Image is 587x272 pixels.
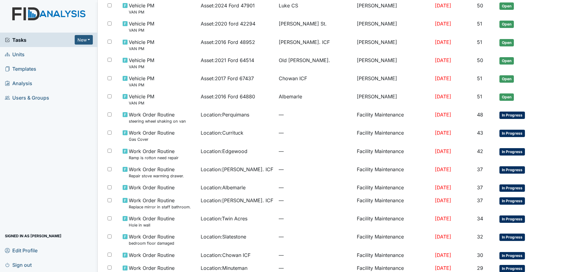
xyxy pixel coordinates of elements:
td: Facility Maintenance [354,127,432,145]
span: 42 [477,148,483,154]
span: Sign out [5,260,32,270]
span: In Progress [499,252,525,259]
span: Edit Profile [5,246,37,255]
span: 51 [477,93,482,100]
span: Templates [5,64,36,73]
span: [DATE] [435,39,451,45]
td: [PERSON_NAME] [354,72,432,90]
span: [DATE] [435,265,451,271]
span: Asset : 2017 Ford 67437 [201,75,254,82]
span: Work Order Routine [129,251,175,259]
span: Open [499,21,514,28]
span: [DATE] [435,2,451,9]
span: Open [499,39,514,46]
span: Analysis [5,78,32,88]
span: 50 [477,2,483,9]
span: Vehicle PM VAN PM [129,38,154,52]
span: [DATE] [435,148,451,154]
span: 51 [477,75,482,81]
td: Facility Maintenance [354,212,432,231]
span: 29 [477,265,483,271]
span: Work Order Routine Hole in wall [129,215,175,228]
span: Location : Albemarle [201,184,246,191]
small: Ramp is rotton need repair [129,155,179,161]
td: Facility Maintenance [354,108,432,127]
span: Vehicle PM VAN PM [129,93,154,106]
span: [DATE] [435,21,451,27]
span: Open [499,93,514,101]
span: [DATE] [435,166,451,172]
span: Users & Groups [5,93,49,102]
span: [PERSON_NAME] St. [279,20,327,27]
td: [PERSON_NAME] [354,36,432,54]
span: In Progress [499,184,525,192]
span: [DATE] [435,112,451,118]
span: Work Order Routine Replace mirror in staff bathroom. [129,197,191,210]
span: 48 [477,112,483,118]
span: [PERSON_NAME]. ICF [279,38,330,46]
span: Work Order Routine bedroom floor damaged [129,233,175,246]
span: [DATE] [435,130,451,136]
td: Facility Maintenance [354,231,432,249]
span: Open [499,57,514,65]
small: Replace mirror in staff bathroom. [129,204,191,210]
span: Luke CS [279,2,298,9]
span: — [279,251,352,259]
span: 37 [477,197,483,203]
span: Vehicle PM VAN PM [129,75,154,88]
small: VAN PM [129,46,154,52]
span: Location : Chowan ICF [201,251,250,259]
span: — [279,111,352,118]
span: [DATE] [435,234,451,240]
span: Work Order Routine Gas Cover [129,129,175,142]
span: [DATE] [435,184,451,191]
span: Location : [PERSON_NAME]. ICF [201,197,273,204]
span: Asset : 2021 Ford 64514 [201,57,254,64]
td: [PERSON_NAME] [354,18,432,36]
td: Facility Maintenance [354,249,432,262]
span: 34 [477,215,483,222]
span: [DATE] [435,75,451,81]
span: Work Order Routine Ramp is rotton need repair [129,148,179,161]
span: Asset : 2020 ford 42294 [201,20,255,27]
small: steering wheel shaking on van [129,118,186,124]
span: Work Order Routine [129,184,175,191]
span: In Progress [499,112,525,119]
span: Location : Perquimans [201,111,249,118]
span: — [279,215,352,222]
span: Vehicle PM VAN PM [129,2,154,15]
span: 51 [477,21,482,27]
small: bedroom floor damaged [129,240,175,246]
span: Open [499,2,514,10]
span: Open [499,75,514,83]
span: In Progress [499,148,525,156]
span: Location : Slatestone [201,233,246,240]
span: Vehicle PM VAN PM [129,57,154,70]
span: In Progress [499,234,525,241]
span: 32 [477,234,483,240]
span: 50 [477,57,483,63]
td: Facility Maintenance [354,181,432,194]
span: [DATE] [435,57,451,63]
span: — [279,148,352,155]
span: — [279,197,352,204]
span: Work Order Routine steering wheel shaking on van [129,111,186,124]
a: Tasks [5,36,75,44]
small: Repair stove warming drawer. [129,173,184,179]
span: Asset : 2016 Ford 48952 [201,38,255,46]
span: Albemarle [279,93,302,100]
span: Location : Minuteman [201,264,247,272]
td: [PERSON_NAME] [354,90,432,108]
span: In Progress [499,166,525,174]
span: Units [5,49,25,59]
span: [DATE] [435,197,451,203]
td: Facility Maintenance [354,194,432,212]
span: In Progress [499,197,525,205]
span: Signed in as [PERSON_NAME] [5,231,61,241]
span: Location : Twin Acres [201,215,247,222]
span: — [279,264,352,272]
small: Gas Cover [129,136,175,142]
span: 30 [477,252,483,258]
span: — [279,184,352,191]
